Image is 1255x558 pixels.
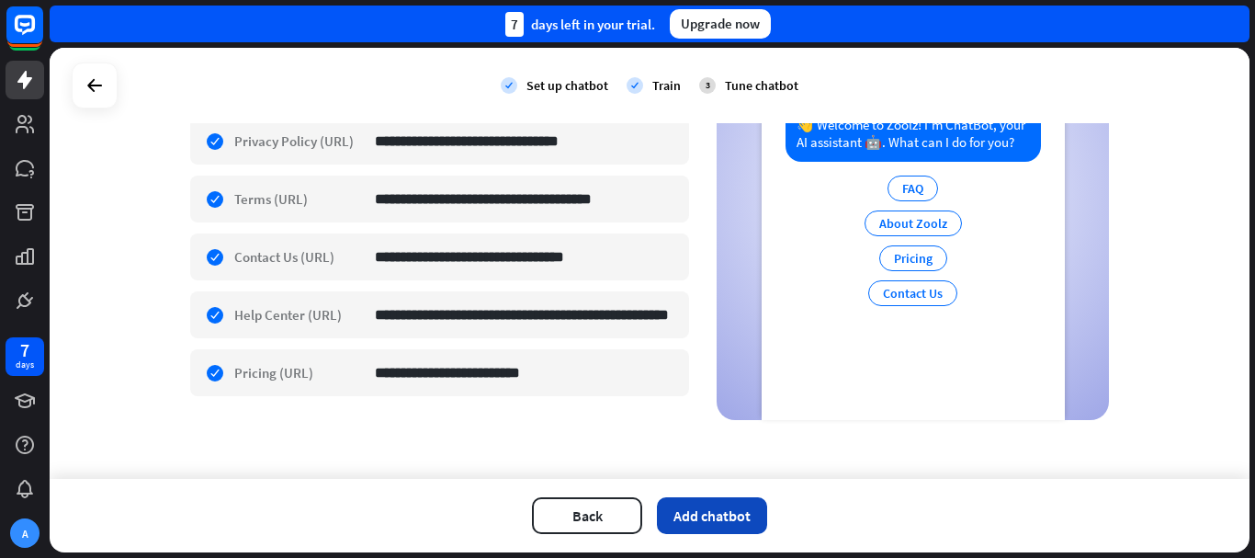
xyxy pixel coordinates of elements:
i: check [501,77,517,94]
div: Contact Us [868,280,957,306]
div: Train [652,77,681,94]
div: Set up chatbot [526,77,608,94]
button: Add chatbot [657,497,767,534]
div: Upgrade now [670,9,771,39]
div: 3 [699,77,716,94]
div: 👋 Welcome to Zoolz! I’m ChatBot, your AI assistant 🤖. What can I do for you? [786,105,1041,162]
div: Tune chatbot [725,77,798,94]
div: About Zoolz [865,211,962,236]
a: 7 days [6,337,44,376]
button: Open LiveChat chat widget [15,7,70,63]
div: 7 [505,12,524,37]
div: 7 [20,342,29,359]
div: FAQ [888,176,938,201]
div: days [16,359,34,371]
i: check [627,77,643,94]
div: Pricing [879,245,947,271]
div: A [10,518,40,548]
button: Back [532,497,642,534]
div: days left in your trial. [505,12,655,37]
